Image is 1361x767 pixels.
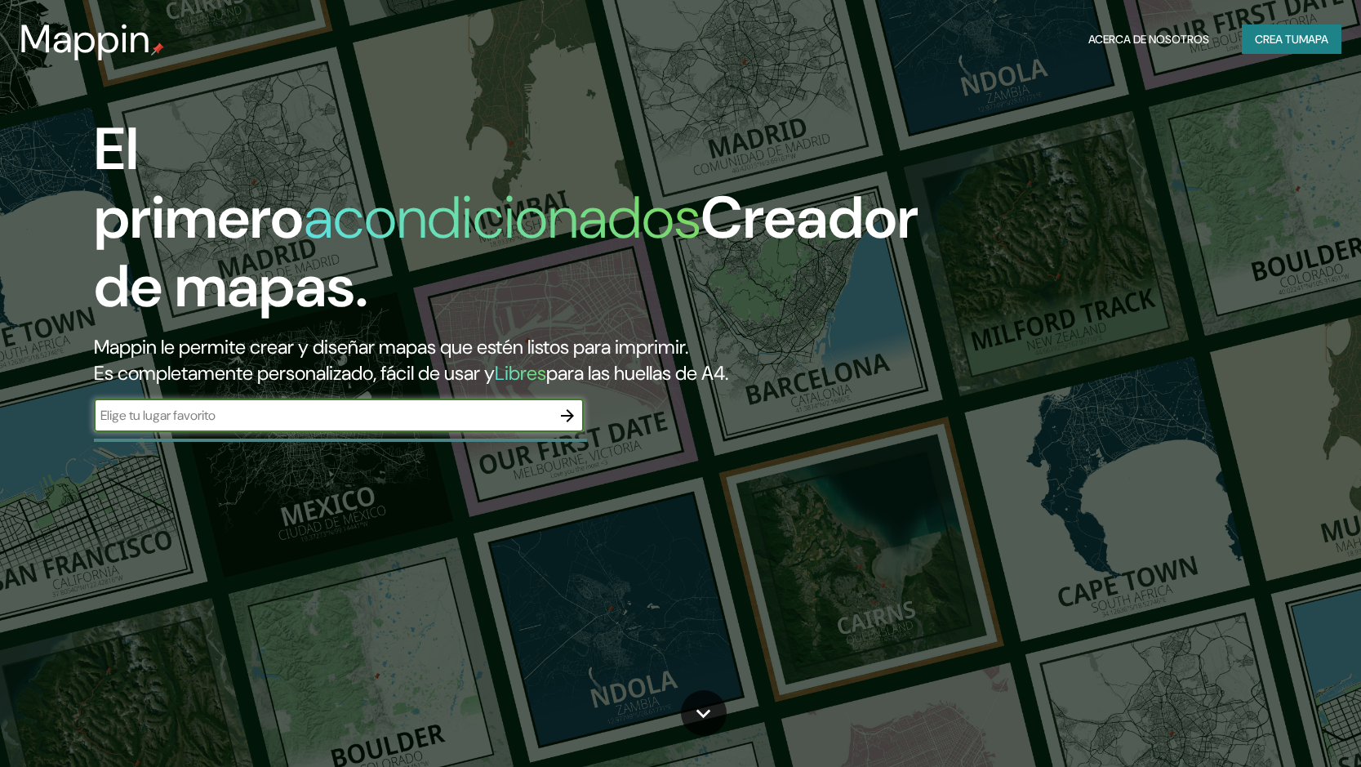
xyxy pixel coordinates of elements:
[151,42,164,56] img: mapapin-pin
[495,360,546,386] h5: Libres
[20,16,151,62] h3: Mappin
[94,115,918,334] h1: El primero Creador de mapas.
[304,180,701,256] h1: acondicionados
[94,406,551,425] input: Elige tu lugar favorito
[94,334,775,386] h2: Mappin le permite crear y diseñar mapas que estén listos para imprimir. Es completamente personal...
[1242,25,1341,55] button: Crea tuMapa
[1216,703,1343,749] iframe: Help widget launcher
[1082,25,1216,55] button: Acerca de Nosotros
